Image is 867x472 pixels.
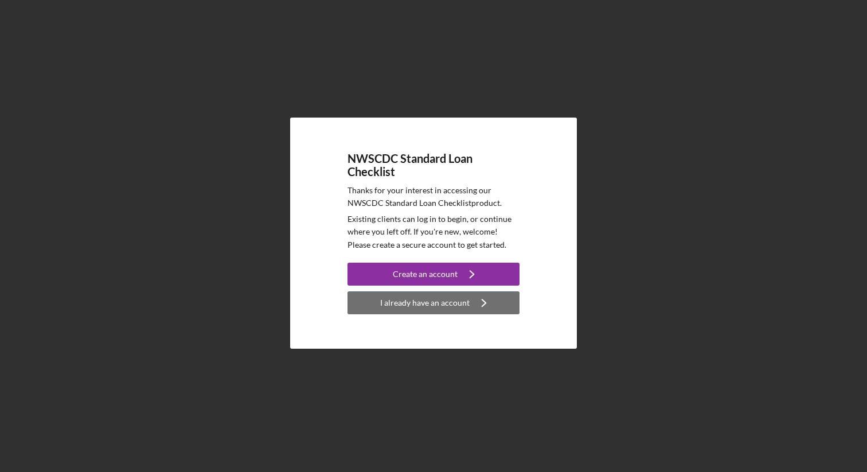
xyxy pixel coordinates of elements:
button: Create an account [347,263,520,286]
p: Thanks for your interest in accessing our NWSCDC Standard Loan Checklist product. [347,184,520,210]
a: Create an account [347,263,520,288]
button: I already have an account [347,291,520,314]
div: I already have an account [380,291,470,314]
div: Create an account [393,263,458,286]
h4: NWSCDC Standard Loan Checklist [347,152,520,178]
p: Existing clients can log in to begin, or continue where you left off. If you're new, welcome! Ple... [347,213,520,251]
